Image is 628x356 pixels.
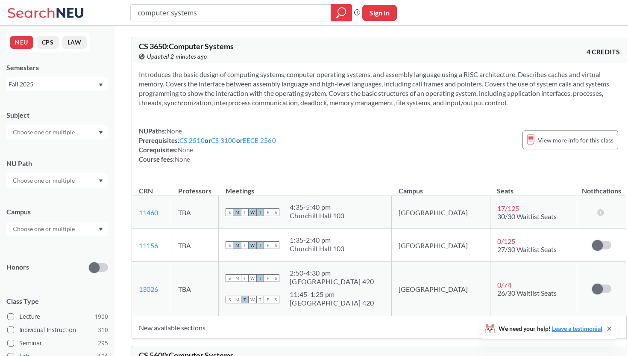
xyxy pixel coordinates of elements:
[497,212,557,220] span: 30/30 Waitlist Seats
[6,110,108,120] div: Subject
[226,274,233,282] span: S
[241,296,249,303] span: T
[552,325,602,332] a: Leave a testimonial
[6,63,108,72] div: Semesters
[587,47,620,56] span: 4 CREDITS
[99,131,103,134] svg: Dropdown arrow
[241,208,249,216] span: T
[264,208,272,216] span: F
[167,127,182,135] span: None
[256,296,264,303] span: T
[272,274,279,282] span: S
[139,70,620,107] section: Introduces the basic design of computing systems, computer operating systems, and assembly langua...
[139,126,276,164] div: NUPaths: Prerequisites: or or Corequisites: Course fees:
[264,274,272,282] span: F
[9,80,98,89] div: Fall 2025
[256,208,264,216] span: T
[9,127,80,137] input: Choose one or multiple
[497,204,519,212] span: 17 / 125
[392,262,490,316] td: [GEOGRAPHIC_DATA]
[290,244,345,253] div: Churchill Hall 103
[290,211,345,220] div: Churchill Hall 103
[98,338,108,348] span: 295
[290,236,345,244] div: 1:35 - 2:40 pm
[497,289,557,297] span: 26/30 Waitlist Seats
[272,296,279,303] span: S
[6,207,108,217] div: Campus
[171,229,219,262] td: TBA
[249,241,256,249] span: W
[226,241,233,249] span: S
[577,178,627,196] th: Notifications
[6,173,108,188] div: Dropdown arrow
[226,208,233,216] span: S
[9,224,80,234] input: Choose one or multiple
[132,316,577,339] td: New available sections
[7,311,108,322] label: Lecture
[219,178,392,196] th: Meetings
[98,325,108,335] span: 310
[233,208,241,216] span: M
[6,77,108,91] div: Fall 2025Dropdown arrow
[233,241,241,249] span: M
[264,241,272,249] span: F
[139,186,153,196] div: CRN
[249,296,256,303] span: W
[178,146,193,154] span: None
[171,196,219,229] td: TBA
[241,274,249,282] span: T
[139,42,234,51] span: CS 3650 : Computer Systems
[331,4,352,21] div: magnifying glass
[392,178,490,196] th: Campus
[490,178,577,196] th: Seats
[497,245,557,253] span: 27/30 Waitlist Seats
[336,7,346,19] svg: magnifying glass
[6,297,108,306] span: Class Type
[290,269,374,277] div: 2:50 - 4:30 pm
[243,136,276,144] a: EECE 2560
[256,274,264,282] span: T
[362,5,397,21] button: Sign In
[147,52,207,61] span: Updated 2 minutes ago
[139,285,158,293] a: 13026
[62,36,87,49] button: LAW
[175,155,190,163] span: None
[272,208,279,216] span: S
[290,299,374,307] div: [GEOGRAPHIC_DATA] 420
[6,159,108,168] div: NU Path
[241,241,249,249] span: T
[171,178,219,196] th: Professors
[392,196,490,229] td: [GEOGRAPHIC_DATA]
[6,262,29,272] p: Honors
[233,274,241,282] span: M
[290,277,374,286] div: [GEOGRAPHIC_DATA] 420
[226,296,233,303] span: S
[6,222,108,236] div: Dropdown arrow
[249,208,256,216] span: W
[94,312,108,321] span: 1900
[10,36,33,49] button: NEU
[99,228,103,231] svg: Dropdown arrow
[499,326,602,332] span: We need your help!
[264,296,272,303] span: F
[538,135,613,145] span: View more info for this class
[497,237,515,245] span: 0 / 125
[256,241,264,249] span: T
[233,296,241,303] span: M
[137,6,325,20] input: Class, professor, course number, "phrase"
[179,136,205,144] a: CS 2510
[497,281,511,289] span: 0 / 74
[290,203,345,211] div: 4:35 - 5:40 pm
[211,136,236,144] a: CS 3100
[9,175,80,186] input: Choose one or multiple
[290,290,374,299] div: 11:45 - 1:25 pm
[7,338,108,349] label: Seminar
[171,262,219,316] td: TBA
[392,229,490,262] td: [GEOGRAPHIC_DATA]
[249,274,256,282] span: W
[99,179,103,183] svg: Dropdown arrow
[139,208,158,217] a: 11460
[37,36,59,49] button: CPS
[272,241,279,249] span: S
[6,125,108,139] div: Dropdown arrow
